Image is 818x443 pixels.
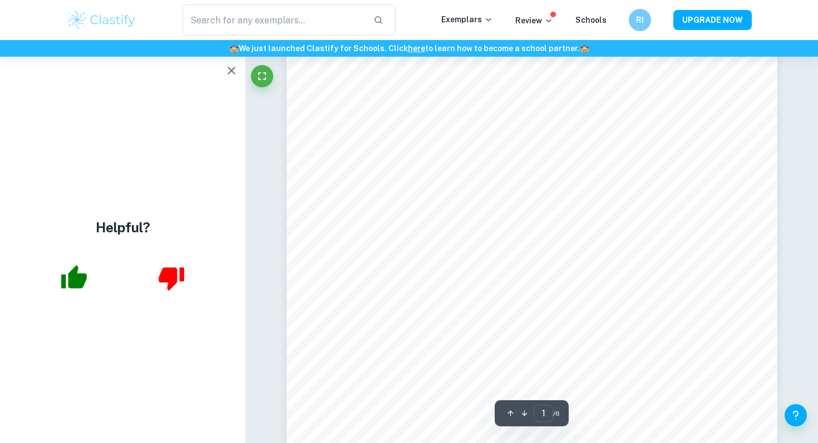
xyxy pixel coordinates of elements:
[408,44,425,53] a: here
[553,409,560,419] span: / 6
[251,65,273,87] button: Fullscreen
[66,9,137,31] img: Clastify logo
[629,9,651,31] button: RI
[515,14,553,27] p: Review
[2,42,816,54] h6: We just launched Clastify for Schools. Click to learn how to become a school partner.
[785,404,807,426] button: Help and Feedback
[634,14,647,26] h6: RI
[673,10,752,30] button: UPGRADE NOW
[183,4,364,36] input: Search for any exemplars...
[580,44,589,53] span: 🏫
[229,44,239,53] span: 🏫
[96,217,150,237] h4: Helpful?
[575,16,607,24] a: Schools
[441,13,493,26] p: Exemplars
